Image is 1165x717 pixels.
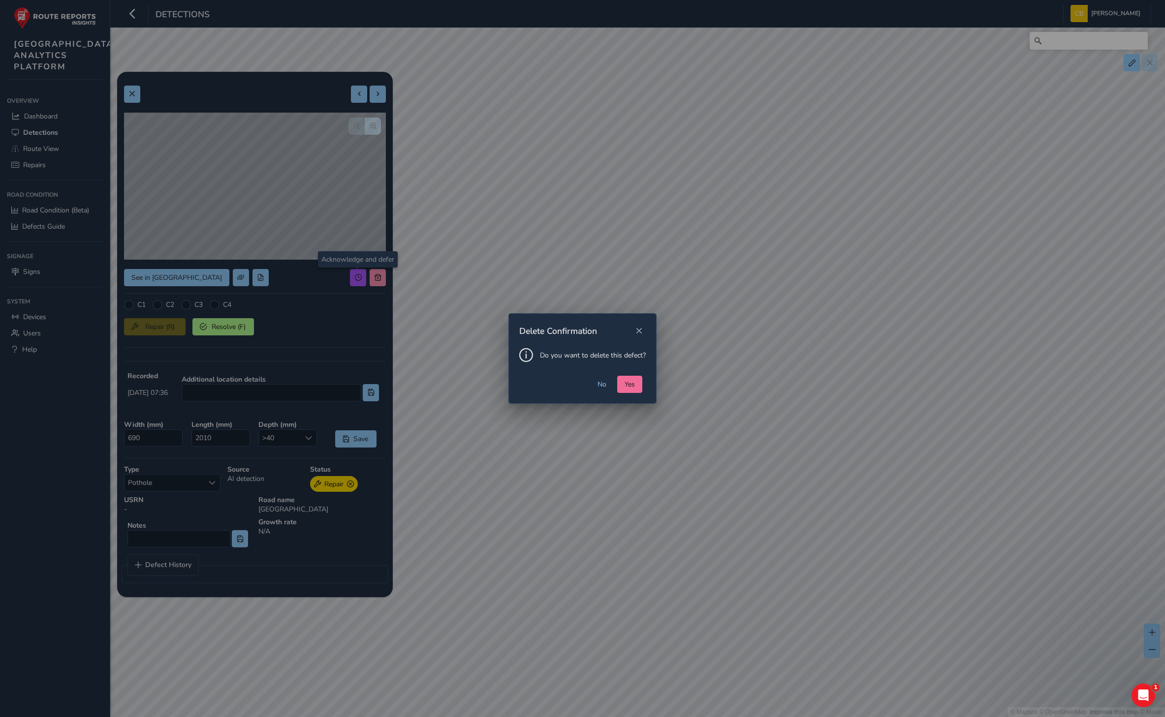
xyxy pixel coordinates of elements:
[598,380,606,389] span: No
[519,325,632,337] div: Delete Confirmation
[617,376,642,393] button: Yes
[632,324,646,338] button: Close
[1132,684,1155,707] iframe: Intercom live chat
[590,376,614,393] button: No
[1152,684,1160,691] span: 1
[540,351,646,360] span: Do you want to delete this defect?
[625,380,635,389] span: Yes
